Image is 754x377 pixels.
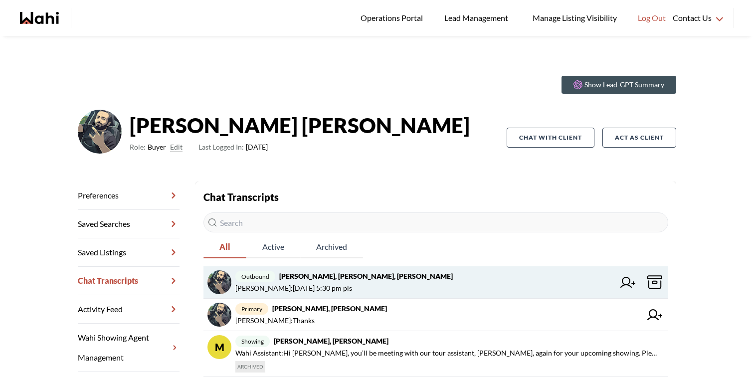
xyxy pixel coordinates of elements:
[246,236,300,257] span: Active
[235,271,275,282] span: outbound
[279,272,453,280] strong: [PERSON_NAME], [PERSON_NAME], [PERSON_NAME]
[207,335,231,359] div: M
[203,331,668,377] a: Mshowing[PERSON_NAME], [PERSON_NAME]Wahi Assistant:Hi [PERSON_NAME], you’ll be meeting with our t...
[235,282,352,294] span: [PERSON_NAME] : [DATE] 5:30 pm pls
[235,315,315,327] span: [PERSON_NAME] : Thanks
[170,141,183,153] button: Edit
[203,212,668,232] input: Search
[235,361,265,373] span: ARCHIVED
[130,110,470,140] strong: [PERSON_NAME] [PERSON_NAME]
[198,143,244,151] span: Last Logged In:
[584,80,664,90] p: Show Lead-GPT Summary
[203,236,246,257] span: All
[148,141,166,153] span: Buyer
[562,76,676,94] button: Show Lead-GPT Summary
[78,182,180,210] a: Preferences
[78,110,122,154] img: ACg8ocJUwZSJs2nZoXCUPYU9XcDt4nHSUpjGK8Awk9Wy0-NHuT6lMBsTWg=s96-c
[272,304,387,313] strong: [PERSON_NAME], [PERSON_NAME]
[300,236,363,258] button: Archived
[361,11,426,24] span: Operations Portal
[78,238,180,267] a: Saved Listings
[300,236,363,257] span: Archived
[198,141,268,153] span: [DATE]
[78,295,180,324] a: Activity Feed
[507,128,594,148] button: Chat with client
[207,270,231,294] img: chat avatar
[207,303,231,327] img: chat avatar
[246,236,300,258] button: Active
[78,210,180,238] a: Saved Searches
[203,191,279,203] strong: Chat Transcripts
[203,266,668,299] a: outbound[PERSON_NAME], [PERSON_NAME], [PERSON_NAME][PERSON_NAME]:[DATE] 5:30 pm pls
[203,236,246,258] button: All
[444,11,512,24] span: Lead Management
[78,324,180,372] a: Wahi Showing Agent Management
[235,336,270,347] span: showing
[78,267,180,295] a: Chat Transcripts
[530,11,620,24] span: Manage Listing Visibility
[274,337,388,345] strong: [PERSON_NAME], [PERSON_NAME]
[130,141,146,153] span: Role:
[20,12,59,24] a: Wahi homepage
[235,303,268,315] span: primary
[638,11,666,24] span: Log Out
[602,128,676,148] button: Act as Client
[235,347,660,359] span: Wahi Assistant : Hi [PERSON_NAME], you’ll be meeting with our tour assistant, [PERSON_NAME], agai...
[203,299,668,331] a: primary[PERSON_NAME], [PERSON_NAME][PERSON_NAME]:Thanks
